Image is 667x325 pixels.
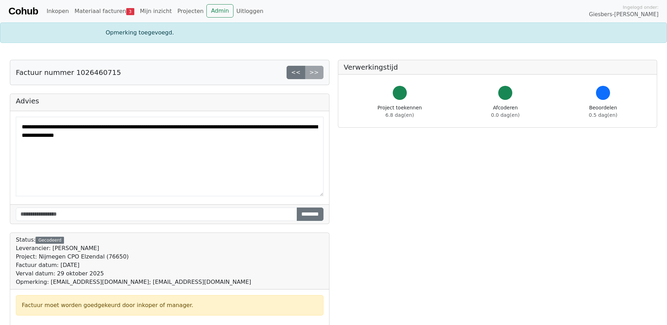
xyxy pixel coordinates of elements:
a: Cohub [8,3,38,20]
a: Admin [206,4,233,18]
span: 6.8 dag(en) [385,112,414,118]
div: Project: Nijmegen CPO Elzendal (76650) [16,253,251,261]
a: Inkopen [44,4,71,18]
div: Verval datum: 29 oktober 2025 [16,269,251,278]
span: Ingelogd onder: [623,4,659,11]
div: Opmerking toegevoegd. [102,28,566,37]
div: Factuur moet worden goedgekeurd door inkoper of manager. [22,301,318,310]
div: Factuur datum: [DATE] [16,261,251,269]
a: << [287,66,305,79]
span: Giesbers-[PERSON_NAME] [589,11,659,19]
div: Status: [16,236,251,286]
h5: Factuur nummer 1026460715 [16,68,121,77]
a: Mijn inzicht [137,4,175,18]
a: Uitloggen [233,4,266,18]
div: Afcoderen [491,104,520,119]
a: Projecten [174,4,206,18]
span: 3 [126,8,134,15]
span: 0.0 dag(en) [491,112,520,118]
div: Leverancier: [PERSON_NAME] [16,244,251,253]
a: Materiaal facturen3 [72,4,137,18]
h5: Verwerkingstijd [344,63,652,71]
h5: Advies [16,97,323,105]
div: Beoordelen [589,104,617,119]
div: Opmerking: [EMAIL_ADDRESS][DOMAIN_NAME]; [EMAIL_ADDRESS][DOMAIN_NAME] [16,278,251,286]
div: Project toekennen [378,104,422,119]
div: Gecodeerd [36,237,64,244]
span: 0.5 dag(en) [589,112,617,118]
